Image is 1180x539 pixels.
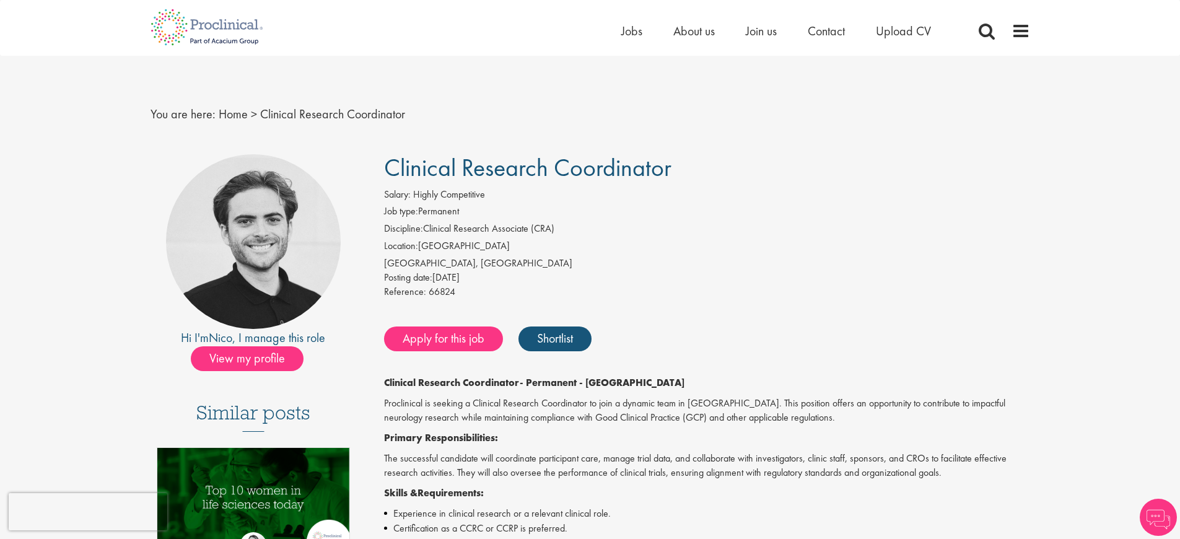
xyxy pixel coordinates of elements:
[219,106,248,122] a: breadcrumb link
[209,330,232,346] a: Nico
[251,106,257,122] span: >
[520,376,684,389] strong: - Permanent - [GEOGRAPHIC_DATA]
[429,285,455,298] span: 66824
[384,271,1030,285] div: [DATE]
[191,349,316,365] a: View my profile
[876,23,931,39] a: Upload CV
[384,222,423,236] label: Discipline:
[384,188,411,202] label: Salary:
[384,256,1030,271] div: [GEOGRAPHIC_DATA], [GEOGRAPHIC_DATA]
[384,285,426,299] label: Reference:
[196,402,310,432] h3: Similar posts
[384,431,498,444] strong: Primary Responsibilities:
[808,23,845,39] a: Contact
[413,188,485,201] span: Highly Competitive
[384,204,418,219] label: Job type:
[384,486,417,499] strong: Skills &
[9,493,167,530] iframe: reCAPTCHA
[166,154,341,329] img: imeage of recruiter Nico Kohlwes
[151,329,357,347] div: Hi I'm , I manage this role
[191,346,304,371] span: View my profile
[1140,499,1177,536] img: Chatbot
[384,152,671,183] span: Clinical Research Coordinator
[384,397,1030,425] p: Proclinical is seeking a Clinical Research Coordinator to join a dynamic team in [GEOGRAPHIC_DATA...
[384,204,1030,222] li: Permanent
[384,239,1030,256] li: [GEOGRAPHIC_DATA]
[621,23,642,39] a: Jobs
[384,506,1030,521] li: Experience in clinical research or a relevant clinical role.
[384,326,503,351] a: Apply for this job
[384,239,418,253] label: Location:
[384,521,1030,536] li: Certification as a CCRC or CCRP is preferred.
[673,23,715,39] a: About us
[260,106,405,122] span: Clinical Research Coordinator
[384,452,1030,480] p: The successful candidate will coordinate participant care, manage trial data, and collaborate wit...
[746,23,777,39] a: Join us
[384,222,1030,239] li: Clinical Research Associate (CRA)
[384,271,432,284] span: Posting date:
[417,486,484,499] strong: Requirements:
[384,376,520,389] strong: Clinical Research Coordinator
[518,326,592,351] a: Shortlist
[151,106,216,122] span: You are here:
